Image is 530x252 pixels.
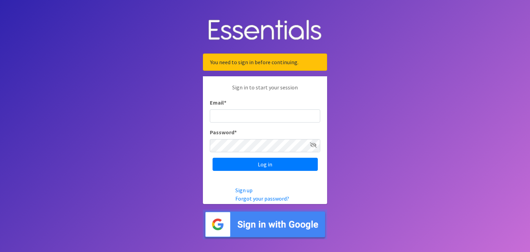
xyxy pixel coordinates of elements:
abbr: required [234,129,237,136]
div: You need to sign in before continuing. [203,54,327,71]
label: Email [210,98,226,107]
img: Human Essentials [203,13,327,48]
p: Sign in to start your session [210,83,320,98]
input: Log in [213,158,318,171]
abbr: required [224,99,226,106]
a: Forgot your password? [235,195,289,202]
a: Sign up [235,187,253,194]
label: Password [210,128,237,136]
img: Sign in with Google [203,210,327,240]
